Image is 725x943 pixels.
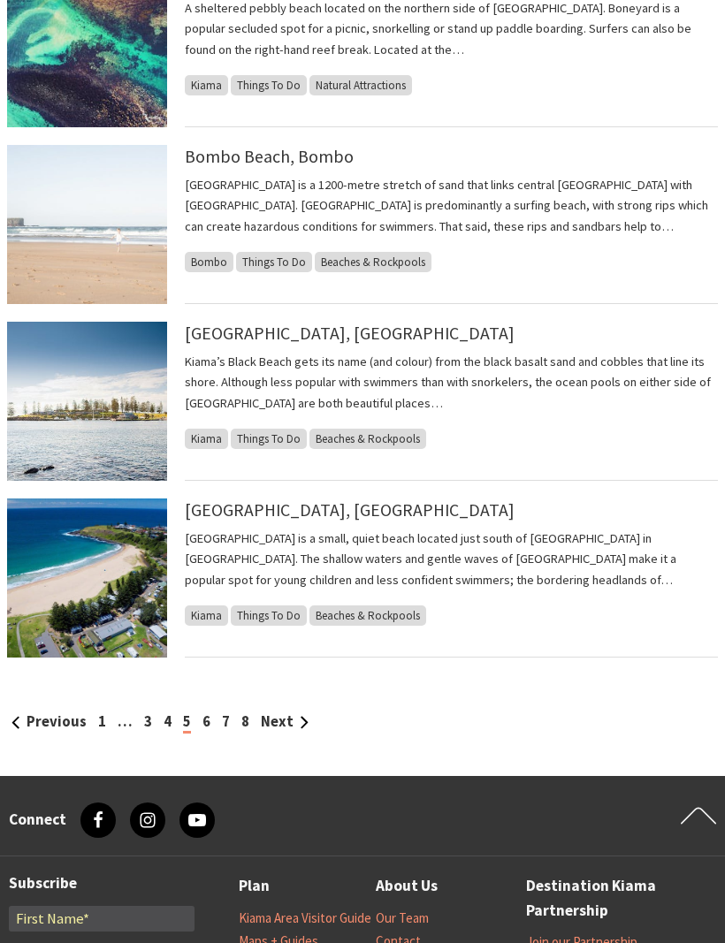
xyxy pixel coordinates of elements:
span: Beaches & Rockpools [309,429,426,449]
h3: Subscribe [9,874,195,893]
input: First Name* [9,906,195,932]
a: Previous [11,712,87,731]
span: Natural Attractions [309,75,412,95]
p: Kiama’s Black Beach gets its name (and colour) from the black basalt sand and cobbles that line i... [185,352,718,413]
a: 3 [144,712,152,731]
img: Black Beach [7,322,167,481]
span: 5 [183,712,191,734]
a: 4 [164,712,172,731]
span: Beaches & Rockpools [309,605,426,626]
p: [GEOGRAPHIC_DATA] is a small, quiet beach located just south of [GEOGRAPHIC_DATA] in [GEOGRAPHIC_... [185,529,718,589]
a: 7 [222,712,230,731]
span: Beaches & Rockpools [315,252,431,272]
a: 8 [241,712,249,731]
span: Things To Do [231,605,307,626]
a: Next [261,712,309,731]
span: Bombo [185,252,233,272]
a: [GEOGRAPHIC_DATA], [GEOGRAPHIC_DATA] [185,323,515,344]
img: Kendalls Beach Kiama [7,498,167,658]
a: Plan [239,874,270,900]
a: [GEOGRAPHIC_DATA], [GEOGRAPHIC_DATA] [185,499,515,521]
h3: Connect [9,810,66,829]
span: Things To Do [231,429,307,449]
span: Kiama [185,429,228,449]
span: Kiama [185,605,228,626]
a: Our Team [376,909,429,927]
span: … [118,712,133,731]
a: Destination Kiama Partnership [526,874,663,924]
a: Kiama Area Visitor Guide [239,909,371,927]
span: Things To Do [231,75,307,95]
a: 1 [98,712,106,731]
a: 6 [202,712,210,731]
span: Things To Do [236,252,312,272]
span: Kiama [185,75,228,95]
img: Bombo Beach [7,145,167,304]
a: Bombo Beach, Bombo [185,146,354,167]
p: [GEOGRAPHIC_DATA] is a 1200-metre stretch of sand that links central [GEOGRAPHIC_DATA] with [GEOG... [185,175,718,236]
a: About Us [376,874,438,900]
